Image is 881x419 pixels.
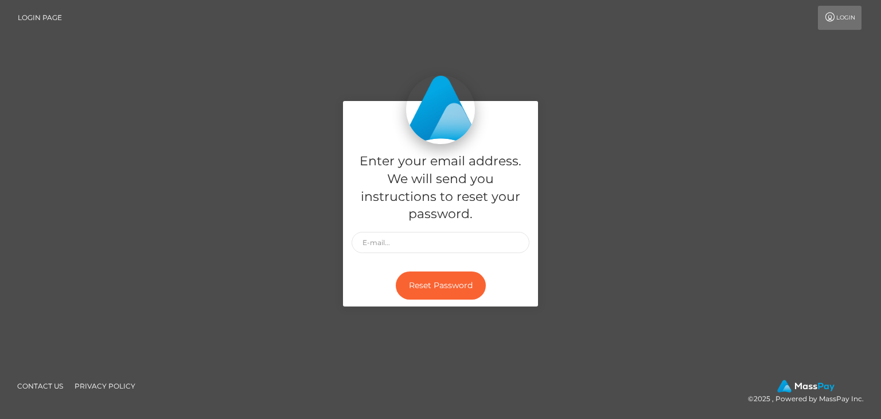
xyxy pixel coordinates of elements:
button: Reset Password [396,271,486,300]
img: MassPay [777,380,835,393]
div: © 2025 , Powered by MassPay Inc. [748,380,872,405]
a: Login Page [18,6,62,30]
a: Contact Us [13,377,68,395]
a: Privacy Policy [70,377,140,395]
a: Login [818,6,861,30]
img: MassPay Login [406,75,475,144]
h5: Enter your email address. We will send you instructions to reset your password. [352,153,529,223]
input: E-mail... [352,232,529,253]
